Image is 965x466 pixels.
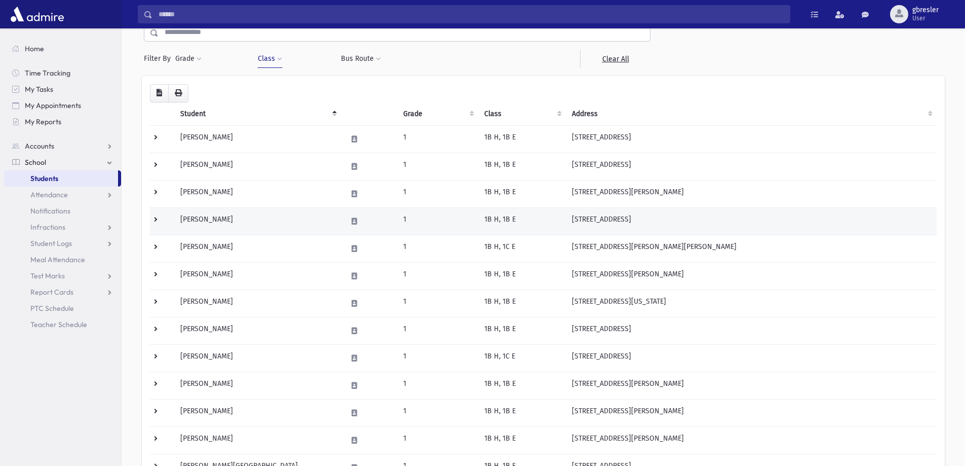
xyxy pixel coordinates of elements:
[4,97,121,114] a: My Appointments
[4,154,121,170] a: School
[566,344,937,372] td: [STREET_ADDRESS]
[30,255,85,264] span: Meal Attendance
[912,14,939,22] span: User
[566,153,937,180] td: [STREET_ADDRESS]
[397,102,478,126] th: Grade: activate to sort column ascending
[25,101,81,110] span: My Appointments
[566,180,937,207] td: [STREET_ADDRESS][PERSON_NAME]
[174,125,341,153] td: [PERSON_NAME]
[30,304,74,313] span: PTC Schedule
[174,180,341,207] td: [PERSON_NAME]
[25,141,54,151] span: Accounts
[397,317,478,344] td: 1
[478,235,566,262] td: 1B H, 1C E
[4,300,121,316] a: PTC Schedule
[25,85,53,94] span: My Tasks
[4,235,121,252] a: Student Logs
[25,44,44,53] span: Home
[566,125,937,153] td: [STREET_ADDRESS]
[4,114,121,130] a: My Reports
[912,6,939,14] span: gbresler
[174,372,341,399] td: [PERSON_NAME]
[478,180,566,207] td: 1B H, 1B E
[566,290,937,317] td: [STREET_ADDRESS][US_STATE]
[174,262,341,290] td: [PERSON_NAME]
[25,158,46,167] span: School
[25,117,61,126] span: My Reports
[174,235,341,262] td: [PERSON_NAME]
[566,207,937,235] td: [STREET_ADDRESS]
[168,84,188,102] button: Print
[30,190,68,199] span: Attendance
[30,223,65,232] span: Infractions
[397,372,478,399] td: 1
[397,153,478,180] td: 1
[478,153,566,180] td: 1B H, 1B E
[566,372,937,399] td: [STREET_ADDRESS][PERSON_NAME]
[4,316,121,333] a: Teacher Schedule
[174,102,341,126] th: Student: activate to sort column descending
[580,50,650,68] a: Clear All
[174,317,341,344] td: [PERSON_NAME]
[144,53,175,64] span: Filter By
[30,239,72,248] span: Student Logs
[4,284,121,300] a: Report Cards
[175,50,202,68] button: Grade
[152,5,790,23] input: Search
[478,207,566,235] td: 1B H, 1B E
[30,271,65,280] span: Test Marks
[174,207,341,235] td: [PERSON_NAME]
[566,235,937,262] td: [STREET_ADDRESS][PERSON_NAME][PERSON_NAME]
[4,65,121,81] a: Time Tracking
[30,206,70,216] span: Notifications
[397,207,478,235] td: 1
[4,203,121,219] a: Notifications
[257,50,283,68] button: Class
[478,290,566,317] td: 1B H, 1B E
[478,317,566,344] td: 1B H, 1B E
[4,268,121,284] a: Test Marks
[174,290,341,317] td: [PERSON_NAME]
[30,320,87,329] span: Teacher Schedule
[478,372,566,399] td: 1B H, 1B E
[174,153,341,180] td: [PERSON_NAME]
[397,125,478,153] td: 1
[478,344,566,372] td: 1B H, 1C E
[566,262,937,290] td: [STREET_ADDRESS][PERSON_NAME]
[566,399,937,426] td: [STREET_ADDRESS][PERSON_NAME]
[397,262,478,290] td: 1
[478,102,566,126] th: Class: activate to sort column ascending
[397,290,478,317] td: 1
[4,41,121,57] a: Home
[340,50,381,68] button: Bus Route
[30,288,73,297] span: Report Cards
[174,426,341,454] td: [PERSON_NAME]
[397,235,478,262] td: 1
[4,187,121,203] a: Attendance
[566,317,937,344] td: [STREET_ADDRESS]
[397,180,478,207] td: 1
[397,426,478,454] td: 1
[478,426,566,454] td: 1B H, 1B E
[174,399,341,426] td: [PERSON_NAME]
[4,170,118,187] a: Students
[566,102,937,126] th: Address: activate to sort column ascending
[4,252,121,268] a: Meal Attendance
[4,81,121,97] a: My Tasks
[30,174,58,183] span: Students
[8,4,66,24] img: AdmirePro
[478,125,566,153] td: 1B H, 1B E
[174,344,341,372] td: [PERSON_NAME]
[397,399,478,426] td: 1
[478,262,566,290] td: 1B H, 1B E
[478,399,566,426] td: 1B H, 1B E
[566,426,937,454] td: [STREET_ADDRESS][PERSON_NAME]
[4,138,121,154] a: Accounts
[4,219,121,235] a: Infractions
[25,68,70,78] span: Time Tracking
[150,84,169,102] button: CSV
[397,344,478,372] td: 1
